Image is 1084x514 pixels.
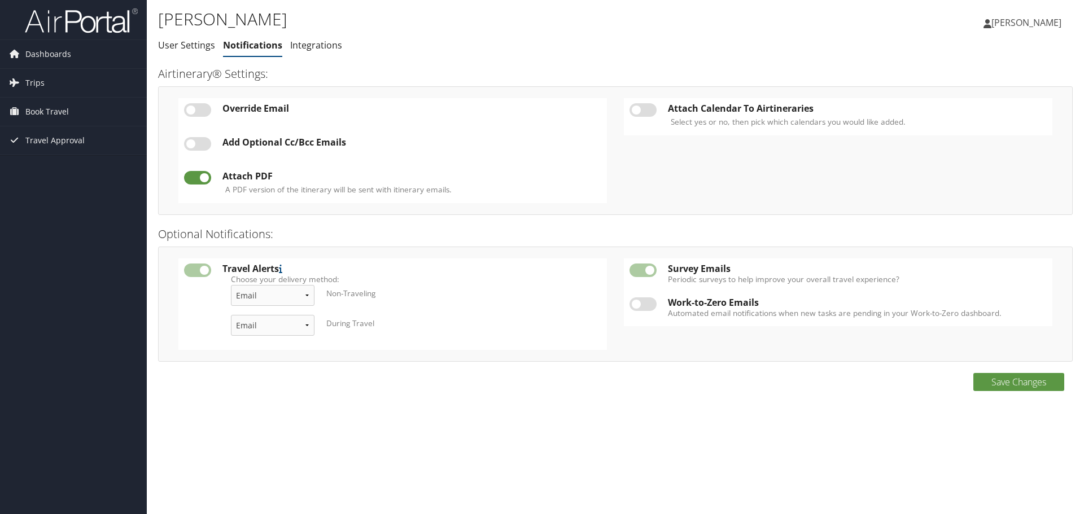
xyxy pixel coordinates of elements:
[222,263,601,274] div: Travel Alerts
[668,263,1047,274] div: Survey Emails
[222,171,601,181] div: Attach PDF
[668,297,1047,307] div: Work-to-Zero Emails
[223,39,282,51] a: Notifications
[671,116,906,128] label: Select yes or no, then pick which calendars you would like added.
[231,274,593,285] label: Choose your delivery method:
[25,98,69,126] span: Book Travel
[326,318,374,329] label: During Travel
[25,69,45,97] span: Trips
[973,373,1064,391] button: Save Changes
[158,39,215,51] a: User Settings
[25,7,138,34] img: airportal-logo.png
[158,7,768,31] h1: [PERSON_NAME]
[25,126,85,155] span: Travel Approval
[668,103,1047,113] div: Attach Calendar To Airtineraries
[991,16,1061,29] span: [PERSON_NAME]
[668,307,1047,319] label: Automated email notifications when new tasks are pending in your Work-to-Zero dashboard.
[668,274,1047,285] label: Periodic surveys to help improve your overall travel experience?
[158,226,1073,242] h3: Optional Notifications:
[158,66,1073,82] h3: Airtinerary® Settings:
[290,39,342,51] a: Integrations
[222,103,601,113] div: Override Email
[225,184,452,195] label: A PDF version of the itinerary will be sent with itinerary emails.
[222,137,601,147] div: Add Optional Cc/Bcc Emails
[326,288,375,299] label: Non-Traveling
[25,40,71,68] span: Dashboards
[984,6,1073,39] a: [PERSON_NAME]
